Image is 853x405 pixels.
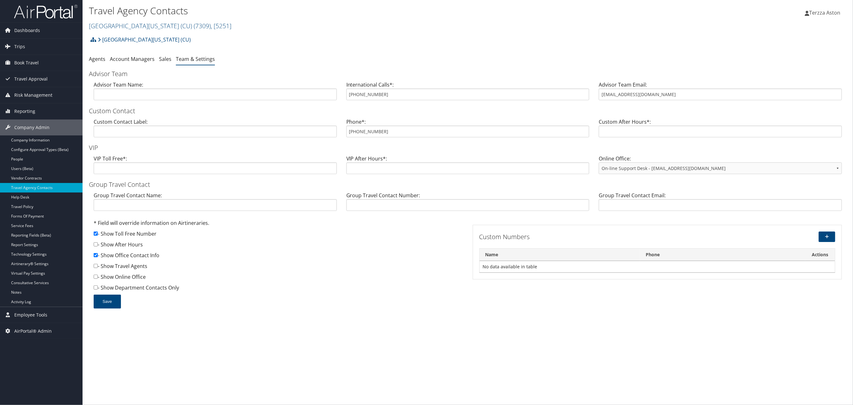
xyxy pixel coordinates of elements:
[194,22,211,30] span: ( 7309 )
[14,55,39,71] span: Book Travel
[159,56,171,62] a: Sales
[89,107,847,115] h3: Custom Contact
[342,192,594,216] div: Group Travel Contact Number:
[89,81,342,105] div: Advisor Team Name:
[14,120,50,135] span: Company Admin
[594,81,847,105] div: Advisor Team Email:
[480,261,835,272] td: No data available in table
[14,323,52,339] span: AirPortal® Admin
[14,23,40,38] span: Dashboards
[94,295,121,309] button: Save
[89,22,231,30] a: [GEOGRAPHIC_DATA][US_STATE] (CU)
[89,4,594,17] h1: Travel Agency Contacts
[89,143,847,152] h3: VIP
[89,180,847,189] h3: Group Travel Contact
[14,103,35,119] span: Reporting
[805,249,835,261] th: Actions: activate to sort column ascending
[94,251,463,262] div: - Show Office Contact Info
[14,307,47,323] span: Employee Tools
[89,118,342,142] div: Custom Contact Label:
[94,230,463,241] div: - Show Toll Free Number
[14,71,48,87] span: Travel Approval
[809,9,840,16] span: Terzza Aston
[342,81,594,105] div: International Calls*:
[805,3,847,22] a: Terzza Aston
[14,87,52,103] span: Risk Management
[640,249,805,261] th: Phone: activate to sort column ascending
[479,232,715,241] h3: Custom Numbers
[594,192,847,216] div: Group Travel Contact Email:
[94,273,463,284] div: - Show Online Office
[89,69,847,78] h3: Advisor Team
[98,33,191,46] a: [GEOGRAPHIC_DATA][US_STATE] (CU)
[14,4,77,19] img: airportal-logo.png
[211,22,231,30] span: , [ 5251 ]
[342,118,594,142] div: Phone*:
[94,241,463,251] div: - Show After Hours
[14,39,25,55] span: Trips
[89,192,342,216] div: Group Travel Contact Name:
[94,284,463,295] div: - Show Department Contacts Only
[94,262,463,273] div: - Show Travel Agents
[176,56,215,62] a: Team & Settings
[89,56,105,62] a: Agents
[480,249,640,261] th: Name: activate to sort column descending
[110,56,155,62] a: Account Managers
[594,118,847,142] div: Custom After Hours*:
[594,155,847,179] div: Online Office:
[89,155,342,179] div: VIP Toll Free*:
[342,155,594,179] div: VIP After Hours*:
[94,219,463,230] div: * Field will override information on Airtineraries.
